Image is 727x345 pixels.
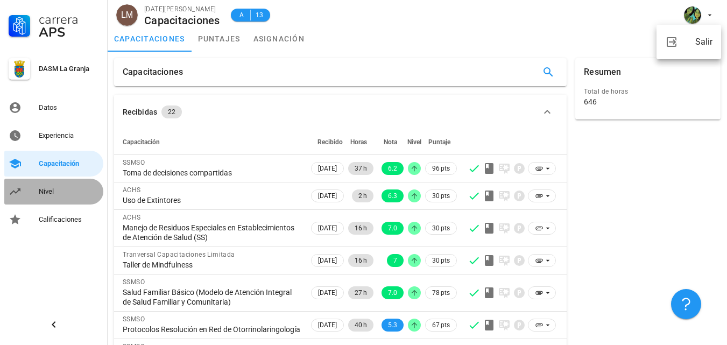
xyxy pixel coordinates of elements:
[39,215,99,224] div: Calificaciones
[4,151,103,177] a: Capacitación
[168,105,175,118] span: 22
[4,95,103,121] a: Datos
[350,138,367,146] span: Horas
[121,4,133,26] span: LM
[432,255,450,266] span: 30 pts
[384,138,397,146] span: Nota
[388,222,397,235] span: 7.0
[407,138,421,146] span: Nivel
[406,129,423,155] th: Nivel
[123,287,300,307] div: Salud Familiar Básico (Modelo de Atención Integral de Salud Familiar y Comunitaria)
[123,325,300,334] div: Protocolos Resolución en Red de Otorrinolaringología
[123,278,145,286] span: SSMSO
[108,26,192,52] a: capacitaciones
[114,95,567,129] button: Recibidas 22
[432,163,450,174] span: 96 pts
[432,320,450,330] span: 67 pts
[39,131,99,140] div: Experiencia
[388,162,397,175] span: 6.2
[428,138,450,146] span: Puntaje
[123,315,145,323] span: SSMSO
[388,286,397,299] span: 7.0
[584,97,597,107] div: 646
[4,179,103,205] a: Nivel
[39,26,99,39] div: APS
[358,189,367,202] span: 2 h
[584,86,712,97] div: Total de horas
[695,31,712,53] div: Salir
[309,129,346,155] th: Recibido
[123,58,183,86] div: Capacitaciones
[318,287,337,299] span: [DATE]
[144,15,220,26] div: Capacitaciones
[4,207,103,233] a: Calificaciones
[355,254,367,267] span: 16 h
[39,65,99,73] div: DASM La Granja
[318,163,337,174] span: [DATE]
[4,123,103,149] a: Experiencia
[432,223,450,234] span: 30 pts
[388,319,397,332] span: 5.3
[39,103,99,112] div: Datos
[247,26,312,52] a: asignación
[116,4,138,26] div: avatar
[255,10,264,20] span: 13
[388,189,397,202] span: 6.3
[39,159,99,168] div: Capacitación
[584,58,621,86] div: Resumen
[355,319,367,332] span: 40 h
[355,162,367,175] span: 37 h
[684,6,701,24] div: avatar
[432,287,450,298] span: 78 pts
[114,129,309,155] th: Capacitación
[123,260,300,270] div: Taller de Mindfulness
[39,13,99,26] div: Carrera
[423,129,459,155] th: Puntaje
[192,26,247,52] a: puntajes
[123,138,160,146] span: Capacitación
[355,286,367,299] span: 27 h
[123,195,300,205] div: Uso de Extintores
[123,106,157,118] div: Recibidas
[355,222,367,235] span: 16 h
[376,129,406,155] th: Nota
[317,138,343,146] span: Recibido
[318,255,337,266] span: [DATE]
[346,129,376,155] th: Horas
[123,186,141,194] span: ACHS
[39,187,99,196] div: Nivel
[123,168,300,178] div: Toma de decisiones compartidas
[237,10,246,20] span: A
[123,159,145,166] span: SSMSO
[432,191,450,201] span: 30 pts
[318,222,337,234] span: [DATE]
[123,251,235,258] span: Tranversal Capacitaciones Limitada
[318,190,337,202] span: [DATE]
[144,4,220,15] div: [DATE][PERSON_NAME]
[123,223,300,242] div: Manejo de Residuos Especiales en Establecimientos de Atención de Salud (SS)
[123,214,141,221] span: ACHS
[318,319,337,331] span: [DATE]
[393,254,397,267] span: 7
